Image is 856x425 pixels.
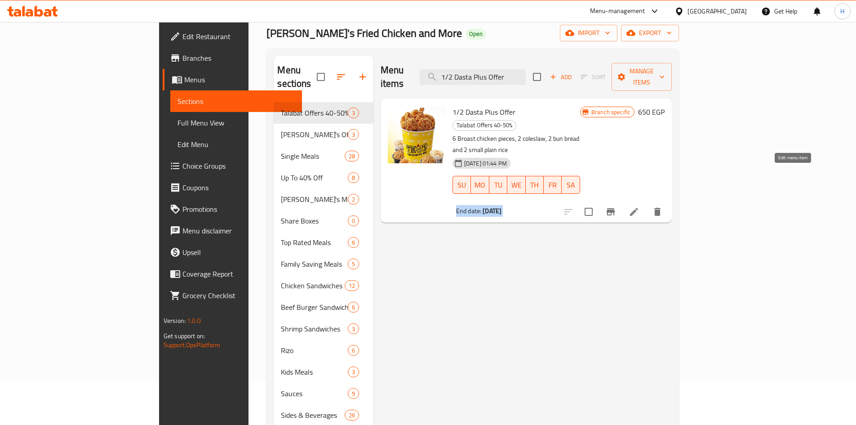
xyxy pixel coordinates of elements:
[163,242,302,263] a: Upsell
[281,302,347,313] span: Beef Burger Sandwiches
[274,318,373,340] div: Shrimp Sandwiches3
[579,202,598,221] span: Select to update
[164,339,221,351] a: Support.OpsPlatform
[164,330,205,342] span: Get support on:
[182,268,295,279] span: Coverage Report
[182,290,295,301] span: Grocery Checklist
[187,315,201,327] span: 1.0.0
[546,70,575,84] button: Add
[274,361,373,383] div: Kids Meals3
[511,179,522,192] span: WE
[493,179,504,192] span: TU
[466,30,486,38] span: Open
[281,107,347,118] span: Talabat Offers 40-50%
[348,238,359,247] span: 6
[348,367,359,377] div: items
[565,179,576,192] span: SA
[311,67,330,86] span: Select all sections
[381,63,409,90] h2: Menu items
[281,129,347,140] div: Tiko's Offers 40-50% Off
[177,117,295,128] span: Full Menu View
[182,247,295,258] span: Upsell
[274,253,373,275] div: Family Saving Meals5
[163,285,302,306] a: Grocery Checklist
[274,340,373,361] div: Rizo6
[345,410,359,421] div: items
[164,315,186,327] span: Version:
[345,152,359,161] span: 28
[345,411,359,420] span: 26
[170,90,302,112] a: Sections
[281,367,347,377] span: Kids Meals
[600,201,621,223] button: Branch-specific-item
[345,280,359,291] div: items
[348,195,359,204] span: 2
[274,210,373,232] div: Share Boxes0
[281,280,344,291] span: Chicken Sandwiches
[281,129,347,140] span: [PERSON_NAME]'s Offers 40-50% Off
[352,66,373,88] button: Add section
[647,201,668,223] button: delete
[348,109,359,117] span: 3
[452,120,516,131] div: Talabat Offers 40-50%
[184,74,295,85] span: Menus
[456,205,481,217] span: End date:
[163,26,302,47] a: Edit Restaurant
[163,155,302,177] a: Choice Groups
[274,102,373,124] div: Talabat Offers 40-50%3
[163,220,302,242] a: Menu disclaimer
[281,410,344,421] span: Sides & Beverages
[348,194,359,205] div: items
[348,325,359,333] span: 3
[529,179,540,192] span: TH
[457,179,467,192] span: SU
[590,6,645,17] div: Menu-management
[348,302,359,313] div: items
[619,66,665,88] span: Manage items
[560,25,617,41] button: import
[489,176,507,194] button: TU
[388,106,445,163] img: 1/2 Dasta Plus Offer
[281,151,344,161] span: Single Meals
[526,176,544,194] button: TH
[281,237,347,248] span: Top Rated Meals
[348,130,359,139] span: 3
[348,389,359,398] span: 9
[452,133,580,156] p: 6 Broast chicken pieces, 2 coleslaw, 2 bun bread and 2 small plain rice
[348,323,359,334] div: items
[687,6,747,16] div: [GEOGRAPHIC_DATA]
[549,72,573,82] span: Add
[330,66,352,88] span: Sort sections
[281,215,347,226] span: Share Boxes
[621,25,679,41] button: export
[281,345,347,356] span: Rizo
[274,383,373,404] div: Sauces9
[182,31,295,42] span: Edit Restaurant
[274,167,373,188] div: Up To 40% Off8
[281,323,347,334] div: Shrimp Sandwiches
[182,204,295,215] span: Promotions
[483,205,501,217] b: [DATE]
[182,225,295,236] span: Menu disclaimer
[544,176,562,194] button: FR
[163,69,302,90] a: Menus
[345,282,359,290] span: 12
[348,215,359,226] div: items
[170,134,302,155] a: Edit Menu
[163,263,302,285] a: Coverage Report
[281,172,347,183] span: Up To 40% Off
[348,174,359,182] span: 8
[177,96,295,107] span: Sections
[274,232,373,253] div: Top Rated Meals6
[281,388,347,399] div: Sauces
[452,176,471,194] button: SU
[612,63,672,91] button: Manage items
